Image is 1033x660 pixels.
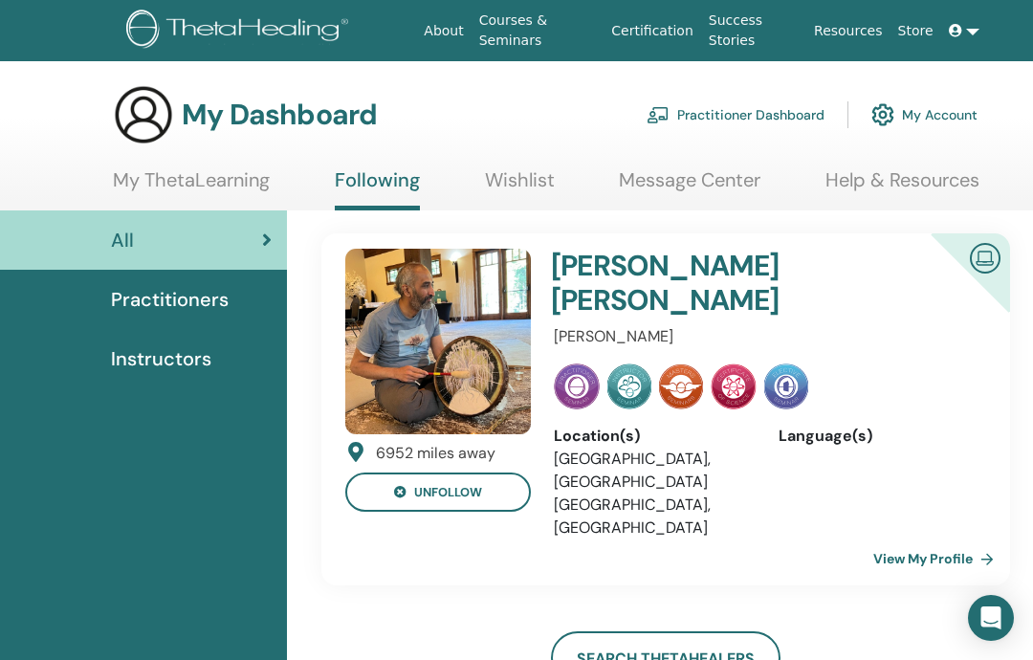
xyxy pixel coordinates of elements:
[485,168,555,206] a: Wishlist
[113,168,270,206] a: My ThetaLearning
[554,448,750,494] li: [GEOGRAPHIC_DATA], [GEOGRAPHIC_DATA]
[604,13,700,49] a: Certification
[871,99,894,131] img: cog.svg
[619,168,760,206] a: Message Center
[701,3,806,58] a: Success Stories
[126,10,355,53] img: logo.png
[416,13,471,49] a: About
[472,3,604,58] a: Courses & Seminars
[554,425,750,448] div: Location(s)
[962,235,1008,278] img: Certified Online Instructor
[554,494,750,539] li: [GEOGRAPHIC_DATA], [GEOGRAPHIC_DATA]
[890,13,941,49] a: Store
[871,94,978,136] a: My Account
[873,539,1001,578] a: View My Profile
[111,226,134,254] span: All
[900,233,1010,343] div: Certified Online Instructor
[113,84,174,145] img: generic-user-icon.jpg
[345,249,531,434] img: default.jpg
[111,285,229,314] span: Practitioners
[554,325,975,348] p: [PERSON_NAME]
[825,168,979,206] a: Help & Resources
[647,106,670,123] img: chalkboard-teacher.svg
[335,168,420,210] a: Following
[551,249,903,318] h4: [PERSON_NAME] [PERSON_NAME]
[647,94,824,136] a: Practitioner Dashboard
[111,344,211,373] span: Instructors
[345,473,531,512] button: unfollow
[779,425,975,448] div: Language(s)
[182,98,377,132] h3: My Dashboard
[376,442,495,465] div: 6952 miles away
[806,13,890,49] a: Resources
[968,595,1014,641] div: Open Intercom Messenger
